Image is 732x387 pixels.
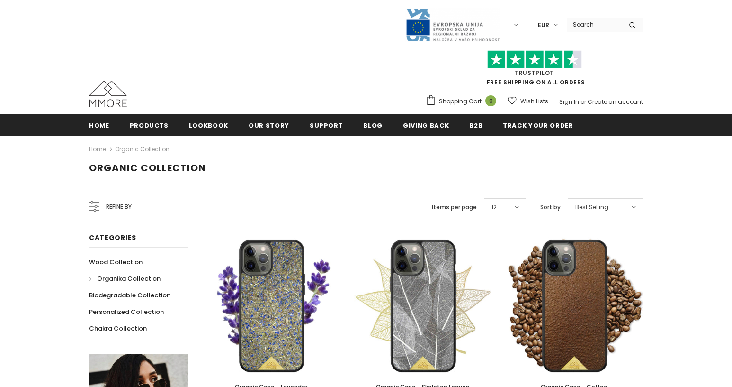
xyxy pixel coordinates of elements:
span: support [310,121,343,130]
a: Track your order [503,114,573,136]
span: Giving back [403,121,449,130]
a: Wood Collection [89,254,143,270]
span: EUR [538,20,549,30]
span: Best Selling [575,203,608,212]
span: Lookbook [189,121,228,130]
a: Organic Collection [115,145,170,153]
a: Shopping Cart 0 [426,94,501,109]
input: Search Site [567,18,622,31]
a: support [310,114,343,136]
label: Sort by [540,203,561,212]
a: Lookbook [189,114,228,136]
span: Home [89,121,109,130]
img: Trust Pilot Stars [487,50,582,69]
span: 12 [491,203,497,212]
a: Personalized Collection [89,304,164,320]
span: Our Story [249,121,289,130]
span: Personalized Collection [89,307,164,316]
a: Javni Razpis [405,20,500,28]
span: or [580,98,586,106]
a: Create an account [588,98,643,106]
a: Trustpilot [515,69,554,77]
span: Wish Lists [520,97,548,106]
a: Biodegradable Collection [89,287,170,304]
span: Wood Collection [89,258,143,267]
a: Sign In [559,98,579,106]
a: Organika Collection [89,270,161,287]
a: Wish Lists [508,93,548,110]
a: Home [89,114,109,136]
span: Track your order [503,121,573,130]
a: Giving back [403,114,449,136]
span: Organika Collection [97,274,161,283]
img: MMORE Cases [89,81,127,107]
span: B2B [469,121,482,130]
span: Shopping Cart [439,97,482,106]
label: Items per page [432,203,477,212]
span: Products [130,121,169,130]
a: Home [89,144,106,155]
a: Chakra Collection [89,320,147,337]
a: B2B [469,114,482,136]
span: Biodegradable Collection [89,291,170,300]
span: Chakra Collection [89,324,147,333]
span: Organic Collection [89,161,206,175]
span: Blog [363,121,383,130]
span: 0 [485,95,496,106]
span: FREE SHIPPING ON ALL ORDERS [426,55,643,86]
span: Categories [89,233,136,242]
a: Products [130,114,169,136]
a: Blog [363,114,383,136]
span: Refine by [106,202,132,212]
a: Our Story [249,114,289,136]
img: Javni Razpis [405,8,500,42]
